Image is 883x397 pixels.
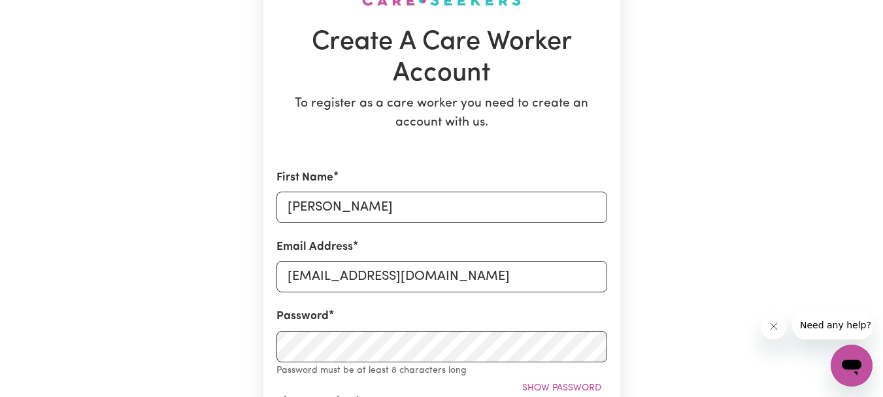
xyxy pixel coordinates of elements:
[761,313,787,339] iframe: Close message
[276,239,353,256] label: Email Address
[276,308,329,325] label: Password
[276,366,467,375] small: Password must be at least 8 characters long
[276,261,607,292] input: e.g. daniela.d88@gmail.com
[276,192,607,223] input: e.g. Daniela
[276,95,607,133] p: To register as a care worker you need to create an account with us.
[276,169,333,186] label: First Name
[831,345,873,387] iframe: Button to launch messaging window
[522,383,601,393] span: Show password
[792,311,873,339] iframe: Message from company
[276,27,607,90] h1: Create A Care Worker Account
